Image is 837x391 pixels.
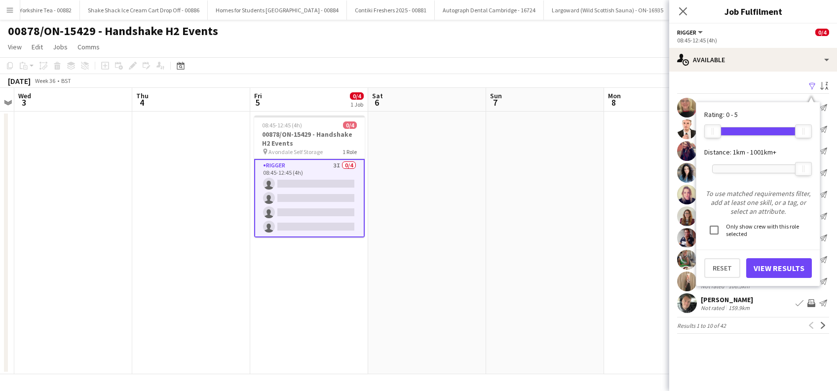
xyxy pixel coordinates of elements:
[608,91,621,100] span: Mon
[701,304,726,312] div: Not rated
[4,40,26,53] a: View
[253,97,262,108] span: 5
[33,77,57,84] span: Week 36
[677,37,829,44] div: 08:45-12:45 (4h)
[74,40,104,53] a: Comms
[347,0,435,20] button: Contiki Freshers 2025 - 00881
[724,223,812,237] label: Only show crew with this role selected
[135,97,149,108] span: 4
[350,92,364,100] span: 0/4
[677,29,696,36] span: Rigger
[12,0,80,20] button: Yorkshire Tea - 00882
[669,48,837,72] div: Available
[704,110,738,119] label: Rating: 0 - 5
[677,29,704,36] button: Rigger
[746,258,812,278] button: View Results
[815,29,829,36] span: 0/4
[350,101,363,108] div: 1 Job
[254,130,365,148] h3: 00878/ON-15429 - Handshake H2 Events
[343,121,357,129] span: 0/4
[61,77,71,84] div: BST
[28,40,47,53] a: Edit
[435,0,544,20] button: Autograph Dental Cambridge - 16724
[489,97,502,108] span: 7
[254,159,365,237] app-card-role: Rigger3I0/408:45-12:45 (4h)
[372,91,383,100] span: Sat
[8,76,31,86] div: [DATE]
[490,91,502,100] span: Sun
[268,148,323,156] span: Avondale Self Storage
[677,322,726,329] span: Results 1 to 10 of 42
[262,121,302,129] span: 08:45-12:45 (4h)
[726,304,752,312] div: 159.9km
[32,42,43,51] span: Edit
[704,258,740,278] button: Reset
[701,100,753,109] div: [PERSON_NAME]
[18,91,31,100] span: Wed
[77,42,100,51] span: Comms
[53,42,68,51] span: Jobs
[8,42,22,51] span: View
[254,91,262,100] span: Fri
[254,116,365,237] app-job-card: 08:45-12:45 (4h)0/400878/ON-15429 - Handshake H2 Events Avondale Self Storage1 RoleRigger3I0/408:...
[701,295,753,304] div: [PERSON_NAME]
[208,0,347,20] button: Homes for Students [GEOGRAPHIC_DATA] - 00884
[607,97,621,108] span: 8
[342,148,357,156] span: 1 Role
[669,5,837,18] h3: Job Fulfilment
[80,0,208,20] button: Shake Shack Ice Cream Cart Drop Off - 00886
[544,0,672,20] button: Largoward (Wild Scottish Sauna) - ON-16935
[371,97,383,108] span: 6
[136,91,149,100] span: Thu
[704,185,812,220] p: To use matched requirements filter, add at least one skill, or a tag, or select an attribute.
[49,40,72,53] a: Jobs
[8,24,218,39] h1: 00878/ON-15429 - Handshake H2 Events
[704,148,776,156] label: Distance: 1km - 1001km+
[17,97,31,108] span: 3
